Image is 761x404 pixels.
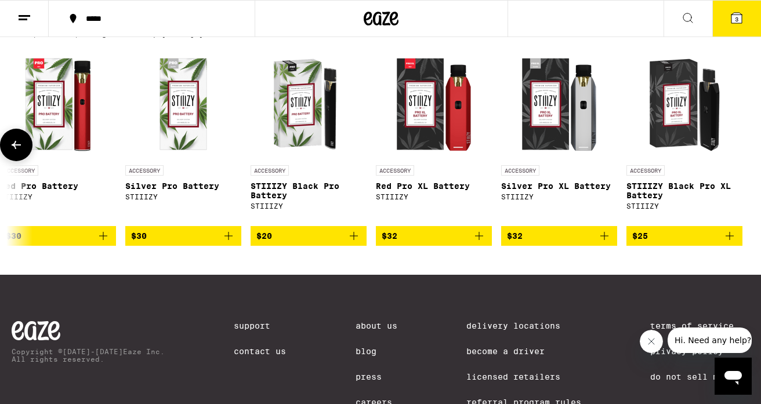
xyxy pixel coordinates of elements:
[466,347,581,356] a: Become a Driver
[626,43,742,159] img: STIIIZY - STIIIZY Black Pro XL Battery
[650,321,749,330] a: Terms of Service
[6,231,21,241] span: $30
[125,193,241,201] div: STIIIZY
[501,193,617,201] div: STIIIZY
[376,43,492,159] img: STIIIZY - Red Pro XL Battery
[376,226,492,246] button: Add to bag
[626,43,742,226] a: Open page for STIIIZY Black Pro XL Battery from STIIIZY
[626,181,742,200] p: STIIIZY Black Pro XL Battery
[251,202,367,210] div: STIIIZY
[735,16,738,23] span: 3
[626,165,665,176] p: ACCESSORY
[501,226,617,246] button: Add to bag
[234,321,286,330] a: Support
[466,321,581,330] a: Delivery Locations
[376,43,492,226] a: Open page for Red Pro XL Battery from STIIIZY
[640,330,663,353] iframe: Close message
[376,181,492,191] p: Red Pro XL Battery
[251,226,367,246] button: Add to bag
[251,181,367,200] p: STIIIZY Black Pro Battery
[626,202,742,210] div: STIIIZY
[125,165,164,176] p: ACCESSORY
[501,43,617,159] img: STIIIZY - Silver Pro XL Battery
[356,321,397,330] a: About Us
[356,347,397,356] a: Blog
[668,327,752,353] iframe: Message from company
[125,226,241,246] button: Add to bag
[125,181,241,191] p: Silver Pro Battery
[251,43,367,159] img: STIIIZY - STIIIZY Black Pro Battery
[715,358,752,395] iframe: Button to launch messaging window
[632,231,648,241] span: $25
[466,372,581,381] a: Licensed Retailers
[712,1,761,37] button: 3
[234,347,286,356] a: Contact Us
[251,165,289,176] p: ACCESSORY
[382,231,397,241] span: $32
[507,231,523,241] span: $32
[376,193,492,201] div: STIIIZY
[125,43,241,159] img: STIIIZY - Silver Pro Battery
[626,226,742,246] button: Add to bag
[131,231,147,241] span: $30
[650,372,749,381] a: Do Not Sell My Info
[125,43,241,226] a: Open page for Silver Pro Battery from STIIIZY
[256,231,272,241] span: $20
[376,165,414,176] p: ACCESSORY
[356,372,397,381] a: Press
[501,43,617,226] a: Open page for Silver Pro XL Battery from STIIIZY
[501,181,617,191] p: Silver Pro XL Battery
[251,43,367,226] a: Open page for STIIIZY Black Pro Battery from STIIIZY
[12,348,165,363] p: Copyright © [DATE]-[DATE] Eaze Inc. All rights reserved.
[501,165,539,176] p: ACCESSORY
